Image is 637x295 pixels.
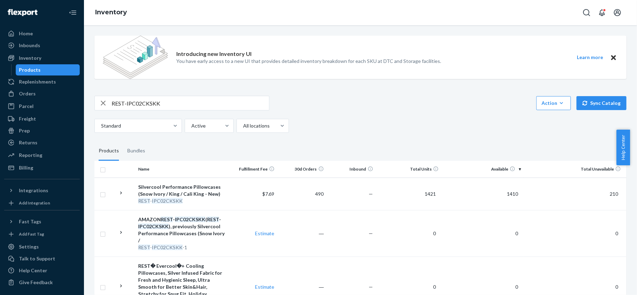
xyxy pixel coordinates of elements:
[4,40,80,51] a: Inbounds
[327,161,376,178] th: Inbound
[4,52,80,64] a: Inventory
[277,161,327,178] th: 30d Orders
[90,2,133,23] ol: breadcrumbs
[4,162,80,173] a: Billing
[430,230,439,236] span: 0
[255,284,275,290] a: Estimate
[138,244,150,250] em: REST
[95,8,127,16] a: Inventory
[112,96,269,110] input: Search inventory by name or sku
[524,161,627,178] th: Total Unavailable
[4,216,80,227] button: Fast Tags
[19,218,41,225] div: Fast Tags
[19,243,39,250] div: Settings
[607,191,621,197] span: 210
[161,216,173,222] em: REST
[512,284,521,290] span: 0
[19,152,42,159] div: Reporting
[103,36,168,79] img: new-reports-banner-icon.82668bd98b6a51aee86340f2a7b77ae3.png
[19,115,36,122] div: Freight
[138,244,225,251] div: - -1
[8,9,37,16] img: Flexport logo
[99,141,119,161] div: Products
[127,141,145,161] div: Bundles
[4,241,80,252] a: Settings
[4,88,80,99] a: Orders
[277,178,327,210] td: 490
[228,161,277,178] th: Fulfillment Fee
[542,100,566,107] div: Action
[19,55,41,62] div: Inventory
[66,6,80,20] button: Close Navigation
[152,244,183,250] em: IPC02CKSKK
[616,130,630,165] button: Help Center
[19,267,47,274] div: Help Center
[16,64,80,75] a: Products
[610,6,624,20] button: Open account menu
[19,30,33,37] div: Home
[138,197,225,204] div: -
[369,191,373,197] span: —
[207,216,219,222] em: REST
[4,230,80,238] a: Add Fast Tag
[609,53,618,62] button: Close
[369,284,373,290] span: —
[4,277,80,288] button: Give Feedback
[175,216,205,222] em: IPC02CKSKK
[580,6,594,20] button: Open Search Box
[369,230,373,236] span: —
[152,198,183,204] em: IPC02CKSKK
[4,28,80,39] a: Home
[504,191,521,197] span: 1410
[376,161,442,178] th: Total Units
[4,253,80,264] a: Talk to Support
[19,103,34,110] div: Parcel
[573,53,608,62] button: Learn more
[19,90,36,97] div: Orders
[277,210,327,257] td: ―
[242,122,243,129] input: All locations
[613,230,621,236] span: 0
[4,137,80,148] a: Returns
[138,198,150,204] em: REST
[4,113,80,124] a: Freight
[19,78,56,85] div: Replenishments
[4,265,80,276] a: Help Center
[19,139,37,146] div: Returns
[4,76,80,87] a: Replenishments
[19,255,55,262] div: Talk to Support
[19,279,53,286] div: Give Feedback
[536,96,571,110] button: Action
[595,6,609,20] button: Open notifications
[19,66,41,73] div: Products
[4,150,80,161] a: Reporting
[135,161,228,178] th: Name
[19,231,44,237] div: Add Fast Tag
[138,223,169,229] em: IPC02CKSKK
[255,230,275,236] a: Estimate
[576,96,627,110] button: Sync Catalog
[512,230,521,236] span: 0
[19,200,50,206] div: Add Integration
[19,164,33,171] div: Billing
[441,161,524,178] th: Available
[19,42,40,49] div: Inbounds
[430,284,439,290] span: 0
[19,187,48,194] div: Integrations
[19,127,30,134] div: Prep
[4,101,80,112] a: Parcel
[176,50,252,58] p: Introducing new Inventory UI
[613,284,621,290] span: 0
[422,191,439,197] span: 1421
[4,199,80,207] a: Add Integration
[4,125,80,136] a: Prep
[4,185,80,196] button: Integrations
[262,191,275,197] span: $7.69
[138,216,225,244] div: AMAZON - ( - ), previously Silvercool Performance Pillowcases (Snow Ivory /
[100,122,101,129] input: Standard
[176,58,441,65] p: You have early access to a new UI that provides detailed inventory breakdown for each SKU at DTC ...
[138,184,225,197] div: Silvercool Performance Pillowcases (Snow Ivory / King / Cali King - New)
